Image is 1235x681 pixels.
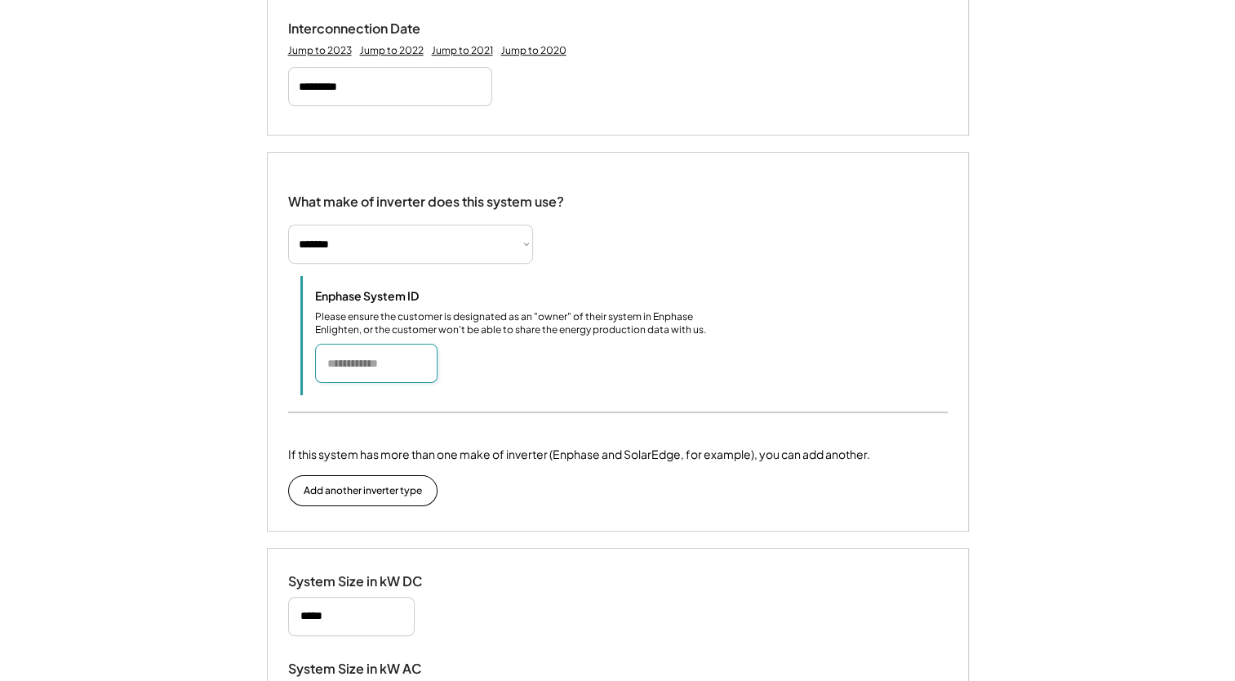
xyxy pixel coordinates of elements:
button: Add another inverter type [288,475,438,506]
div: If this system has more than one make of inverter (Enphase and SolarEdge, for example), you can a... [288,446,870,463]
div: System Size in kW DC [288,573,451,590]
div: Jump to 2021 [432,44,493,57]
div: System Size in kW AC [288,661,451,678]
div: Jump to 2023 [288,44,352,57]
div: Please ensure the customer is designated as an "owner" of their system in Enphase Enlighten, or t... [315,310,723,338]
div: Jump to 2020 [501,44,566,57]
div: Enphase System ID [315,288,478,303]
div: What make of inverter does this system use? [288,177,564,214]
div: Jump to 2022 [360,44,424,57]
div: Interconnection Date [288,20,451,38]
